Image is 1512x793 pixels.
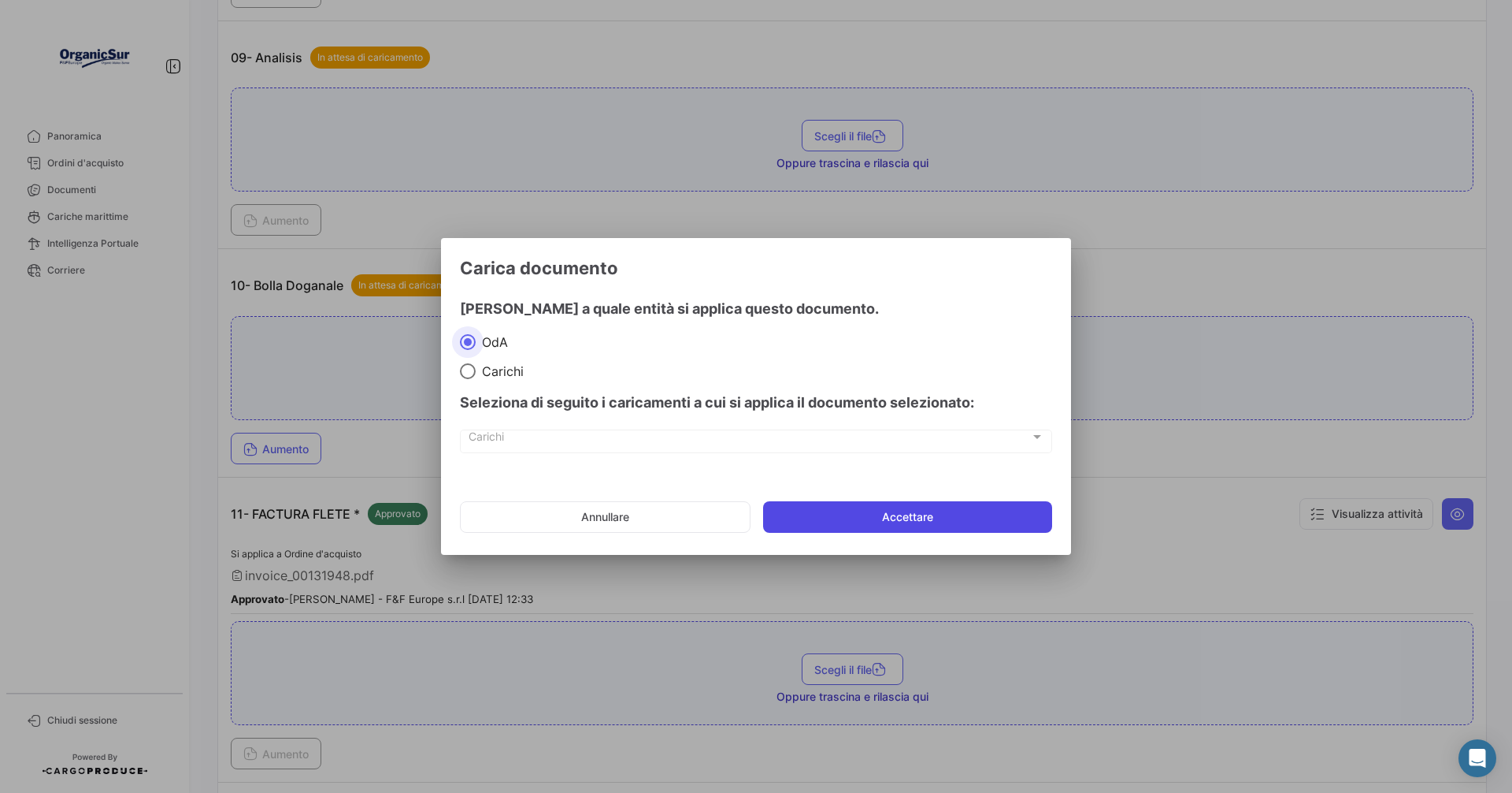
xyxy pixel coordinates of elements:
[460,392,1052,414] h4: Seleziona di seguito i caricamenti a cui si applica il documento selezionato:
[476,363,524,379] span: Carichi
[460,501,750,533] button: Annullare
[763,501,1052,533] button: Accettare
[460,298,1052,320] h4: [PERSON_NAME] a quale entità si applica questo documento.
[476,334,508,350] span: OdA
[460,257,1052,279] h3: Carica documento
[1458,739,1496,777] div: Abrir Intercom Messenger
[469,434,1030,447] span: Carichi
